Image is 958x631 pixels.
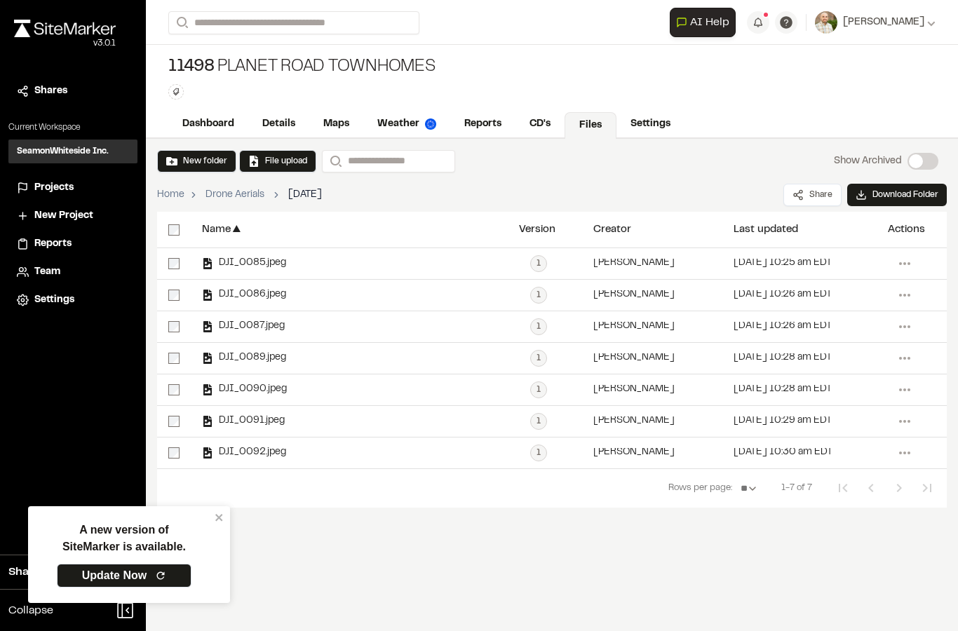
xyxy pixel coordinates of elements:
div: [PERSON_NAME] [593,290,675,299]
div: DJI_0086.jpeg [202,290,286,301]
img: User [815,11,837,34]
div: 1 [530,287,547,304]
button: Open AI Assistant [670,8,736,37]
div: [DATE] 10:26 am EDT [734,290,832,299]
div: 1 [530,445,547,461]
p: A new version of SiteMarker is available. [62,522,186,555]
span: Rows per page: [668,482,732,496]
input: select-all-rows [168,224,180,236]
div: [PERSON_NAME] [593,448,675,457]
img: precipai.png [425,118,436,130]
p: Current Workspace [8,121,137,134]
span: DJI_0090.jpeg [213,385,287,394]
button: [PERSON_NAME] [815,11,936,34]
div: DJI_0089.jpeg [202,353,286,364]
select: Rows per page: [735,475,764,503]
button: Download Folder [847,184,947,206]
input: select-row-8689c4b18af64cf5b65f [168,290,180,301]
a: Team [17,264,129,280]
button: File upload [248,155,307,168]
a: Reports [450,111,515,137]
input: select-row-8f6faf09bd9b520308cc [168,258,180,269]
div: 1 [530,381,547,398]
span: [DATE] [288,187,322,203]
div: DJI_0091.jpeg [202,416,285,427]
a: Details [248,111,309,137]
button: Previous Page [857,474,885,502]
button: Share [783,184,842,206]
h3: SeamonWhiteside Inc. [17,145,109,158]
span: Share Workspace [8,564,102,581]
div: [PERSON_NAME] [593,259,675,268]
div: DJI_0090.jpeg [202,384,287,395]
div: [PERSON_NAME] [593,322,675,331]
span: DJI_0092.jpeg [213,448,286,457]
div: Creator [593,224,631,235]
a: Files [565,112,616,139]
span: AI Help [690,14,729,31]
button: Edit Tags [168,84,184,100]
a: Home [157,187,184,203]
a: Weather [363,111,450,137]
span: [PERSON_NAME] [843,15,924,30]
div: 1 [530,255,547,272]
span: 11498 [168,56,215,79]
span: 1-7 of 7 [781,482,812,496]
div: Last updated [734,224,798,235]
p: Show Archived [834,154,902,169]
button: First Page [829,474,857,502]
input: select-row-bf2bdfadfd32054f66b2 [168,384,180,395]
div: [DATE] 10:28 am EDT [734,385,832,394]
img: rebrand.png [14,20,116,37]
a: Settings [616,111,684,137]
button: New folder [157,150,236,172]
button: New folder [166,155,227,168]
span: Team [34,264,60,280]
div: [PERSON_NAME] [593,416,675,426]
a: Dashboard [168,111,248,137]
button: close [215,512,224,523]
div: Name [202,224,231,235]
a: Update Now [57,564,191,588]
div: 1 [530,413,547,430]
div: DJI_0087.jpeg [202,321,285,332]
button: Search [322,150,347,172]
span: ▲ [231,223,243,236]
a: New Project [17,208,129,224]
button: Search [168,11,194,34]
div: select-all-rowsName▲VersionCreatorLast updatedActionsselect-row-8f6faf09bd9b520308ccDJI_0085.jpeg... [157,212,947,508]
input: select-row-bb3fc613da235ac5c1e8 [168,447,180,459]
button: Last Page [913,474,941,502]
span: DJI_0091.jpeg [213,416,285,426]
div: DJI_0085.jpeg [202,258,286,269]
div: Oh geez...please don't... [14,37,116,50]
div: 1 [530,350,547,367]
span: Projects [34,180,74,196]
div: [PERSON_NAME] [593,353,675,362]
span: Collapse [8,602,53,619]
nav: breadcrumb [157,187,322,203]
span: New Project [34,208,93,224]
div: Planet Road Townhomes [168,56,436,79]
a: CD's [515,111,565,137]
div: [DATE] 10:26 am EDT [734,322,832,331]
div: Open AI Assistant [670,8,741,37]
button: Next Page [885,474,913,502]
span: DJI_0086.jpeg [213,290,286,299]
div: [DATE] 10:30 am EDT [734,448,832,457]
a: Settings [17,292,129,308]
div: [DATE] 10:28 am EDT [734,353,832,362]
span: DJI_0089.jpeg [213,353,286,362]
a: Maps [309,111,363,137]
input: select-row-0b45d0fff908ee0d380f [168,353,180,364]
span: DJI_0085.jpeg [213,259,286,268]
a: Projects [17,180,129,196]
a: Drone Aerials [205,187,264,203]
span: Shares [34,83,67,99]
a: Shares [17,83,129,99]
span: Settings [34,292,74,308]
div: Actions [888,224,925,235]
div: Version [519,224,555,235]
div: [DATE] 10:25 am EDT [734,259,832,268]
span: DJI_0087.jpeg [213,322,285,331]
